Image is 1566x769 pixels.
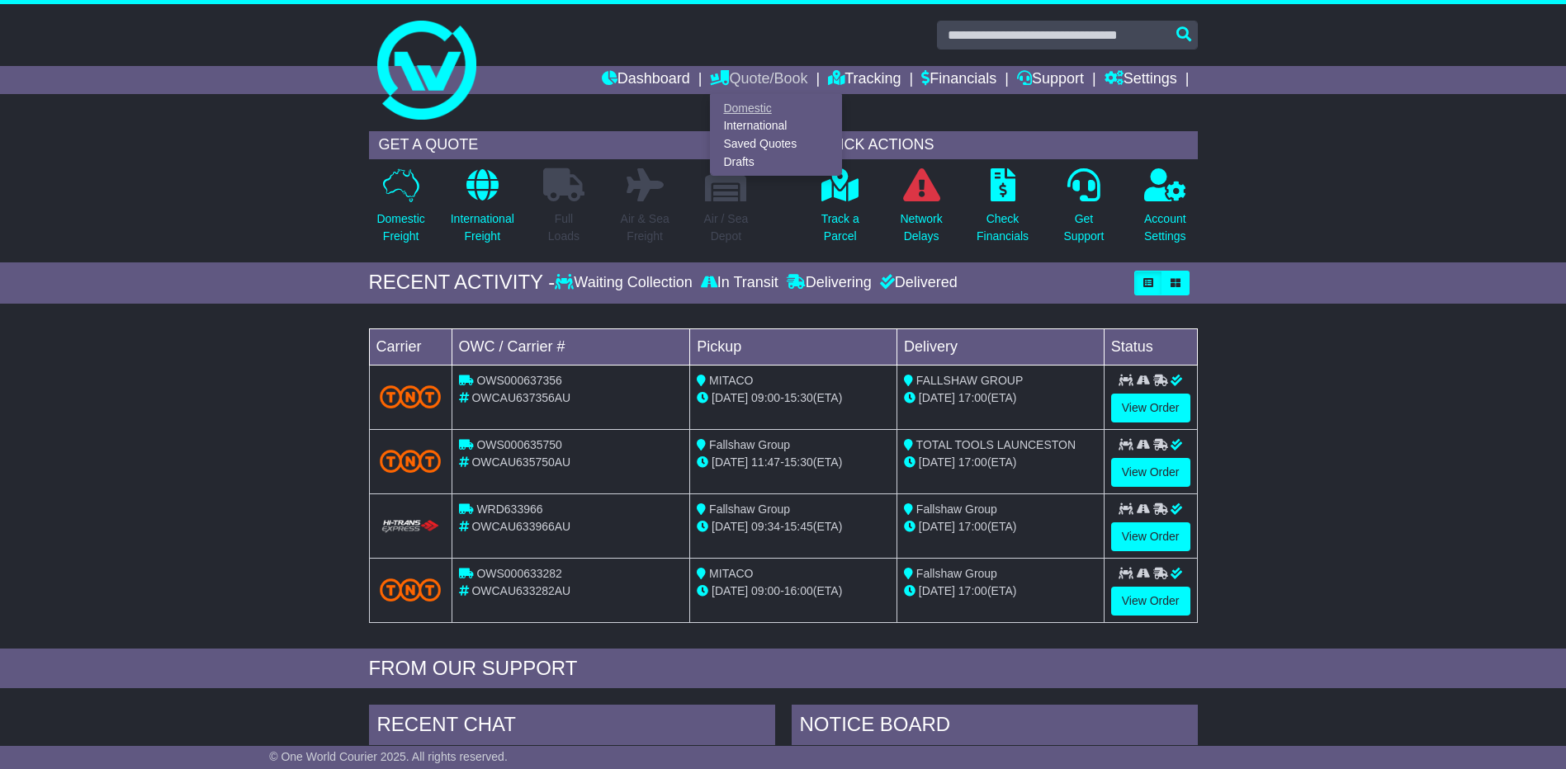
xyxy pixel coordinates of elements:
td: Delivery [897,328,1104,365]
span: TOTAL TOOLS LAUNCESTON [916,438,1076,451]
a: Tracking [828,66,901,94]
td: Status [1104,328,1197,365]
span: FALLSHAW GROUP [916,374,1023,387]
span: OWCAU635750AU [471,455,570,469]
span: [DATE] [919,391,955,404]
p: International Freight [451,210,514,245]
a: Dashboard [602,66,690,94]
span: OWS000633282 [476,567,562,580]
span: 09:00 [751,391,780,404]
span: 09:34 [751,520,780,533]
span: OWCAU633282AU [471,584,570,597]
a: International [711,117,841,135]
div: - (ETA) [697,518,890,535]
a: NetworkDelays [899,167,943,254]
a: Quote/Book [710,66,807,94]
a: AccountSettings [1143,167,1187,254]
a: View Order [1111,394,1190,422]
span: 15:30 [784,391,813,404]
span: MITACO [709,567,753,580]
a: View Order [1111,522,1190,551]
div: (ETA) [904,454,1097,471]
span: [DATE] [712,391,748,404]
div: NOTICE BOARD [792,705,1198,749]
a: Settings [1105,66,1177,94]
div: (ETA) [904,389,1097,407]
span: 17:00 [958,520,987,533]
span: 15:45 [784,520,813,533]
div: FROM OUR SUPPORT [369,657,1198,681]
a: Support [1017,66,1084,94]
span: [DATE] [919,584,955,597]
p: Network Delays [900,210,942,245]
p: Full Loads [543,210,584,245]
p: Air / Sea Depot [704,210,749,245]
img: TNT_Domestic.png [380,578,442,601]
div: In Transit [697,274,783,292]
span: OWS000637356 [476,374,562,387]
a: Financials [921,66,996,94]
p: Get Support [1063,210,1104,245]
span: OWCAU637356AU [471,391,570,404]
a: View Order [1111,458,1190,487]
div: Waiting Collection [555,274,696,292]
div: QUICK ACTIONS [808,131,1198,159]
span: [DATE] [712,455,748,469]
p: Check Financials [977,210,1029,245]
span: [DATE] [712,520,748,533]
div: RECENT ACTIVITY - [369,271,556,295]
a: InternationalFreight [450,167,515,254]
span: 17:00 [958,391,987,404]
span: 17:00 [958,455,987,469]
img: HiTrans.png [380,519,442,535]
span: 11:47 [751,455,780,469]
a: View Order [1111,587,1190,616]
a: Saved Quotes [711,135,841,153]
span: Fallshaw Group [916,502,997,516]
span: Fallshaw Group [916,567,997,580]
p: Domestic Freight [376,210,424,245]
div: Delivering [783,274,876,292]
div: - (ETA) [697,389,890,407]
td: OWC / Carrier # [452,328,690,365]
span: Fallshaw Group [709,502,790,516]
div: (ETA) [904,518,1097,535]
div: RECENT CHAT [369,705,775,749]
td: Carrier [369,328,452,365]
span: [DATE] [919,455,955,469]
span: © One World Courier 2025. All rights reserved. [269,750,508,763]
span: WRD633966 [476,502,542,516]
span: MITACO [709,374,753,387]
span: 17:00 [958,584,987,597]
span: 09:00 [751,584,780,597]
img: TNT_Domestic.png [380,450,442,472]
div: Delivered [876,274,958,292]
span: OWCAU633966AU [471,520,570,533]
a: Track aParcel [821,167,860,254]
p: Air & Sea Freight [621,210,669,245]
img: TNT_Domestic.png [380,385,442,408]
div: - (ETA) [697,454,890,471]
a: CheckFinancials [976,167,1029,254]
p: Track a Parcel [821,210,859,245]
span: Fallshaw Group [709,438,790,451]
div: GET A QUOTE [369,131,759,159]
span: 16:00 [784,584,813,597]
div: (ETA) [904,583,1097,600]
div: Quote/Book [710,94,842,176]
p: Account Settings [1144,210,1186,245]
div: - (ETA) [697,583,890,600]
a: Domestic [711,99,841,117]
span: [DATE] [712,584,748,597]
span: [DATE] [919,520,955,533]
a: DomesticFreight [376,167,425,254]
span: 15:30 [784,455,813,469]
a: Drafts [711,153,841,171]
a: GetSupport [1062,167,1105,254]
td: Pickup [690,328,897,365]
span: OWS000635750 [476,438,562,451]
